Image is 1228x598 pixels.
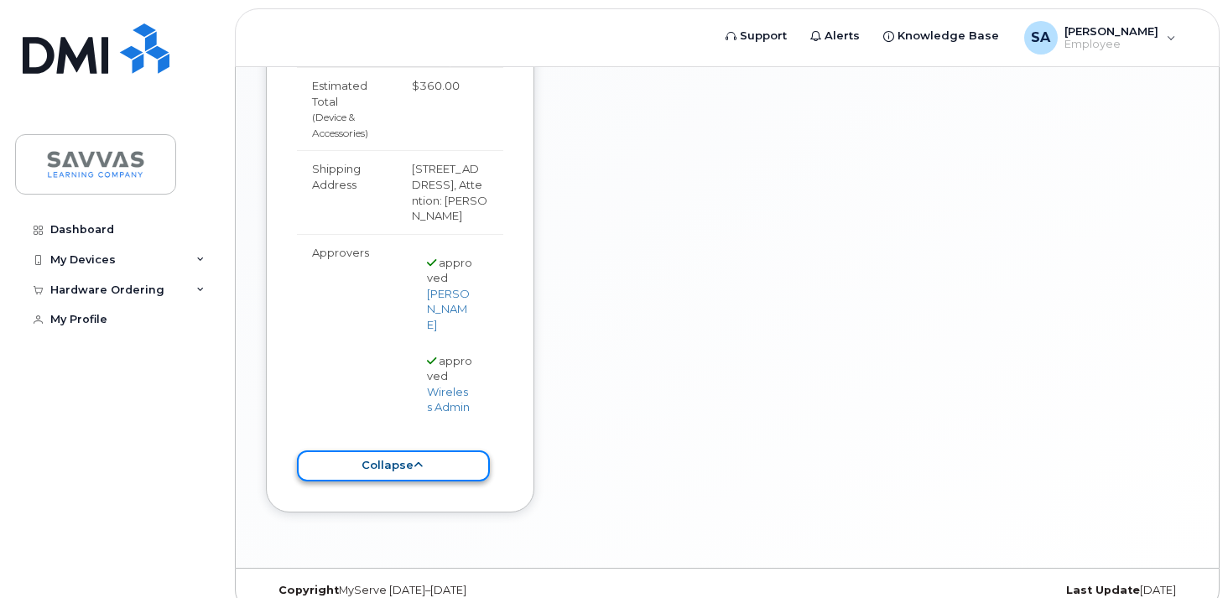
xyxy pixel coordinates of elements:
span: approved [427,354,472,383]
span: SA [1031,28,1050,48]
td: Estimated Total [297,67,397,150]
span: [PERSON_NAME] [1064,24,1158,38]
span: Support [740,28,787,44]
strong: Last Update [1066,584,1140,596]
span: approved [427,256,472,285]
span: Employee [1064,38,1158,51]
span: Alerts [825,28,860,44]
button: collapse [297,450,490,481]
small: (Device & Accessories) [312,111,368,139]
td: Shipping Address [297,150,397,233]
span: Knowledge Base [898,28,999,44]
div: Sara Anderson [1012,21,1188,55]
a: Alerts [799,19,872,53]
div: MyServe [DATE]–[DATE] [266,584,574,597]
iframe: Messenger Launcher [1155,525,1215,585]
td: $360.00 [397,67,503,150]
strong: Copyright [278,584,339,596]
td: [STREET_ADDRESS], Attention: [PERSON_NAME] [397,150,503,233]
a: Knowledge Base [872,19,1011,53]
a: Wireless Admin [427,385,470,414]
div: [DATE] [881,584,1189,597]
td: Approvers [297,234,397,435]
a: [PERSON_NAME] [427,287,470,331]
a: Support [714,19,799,53]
